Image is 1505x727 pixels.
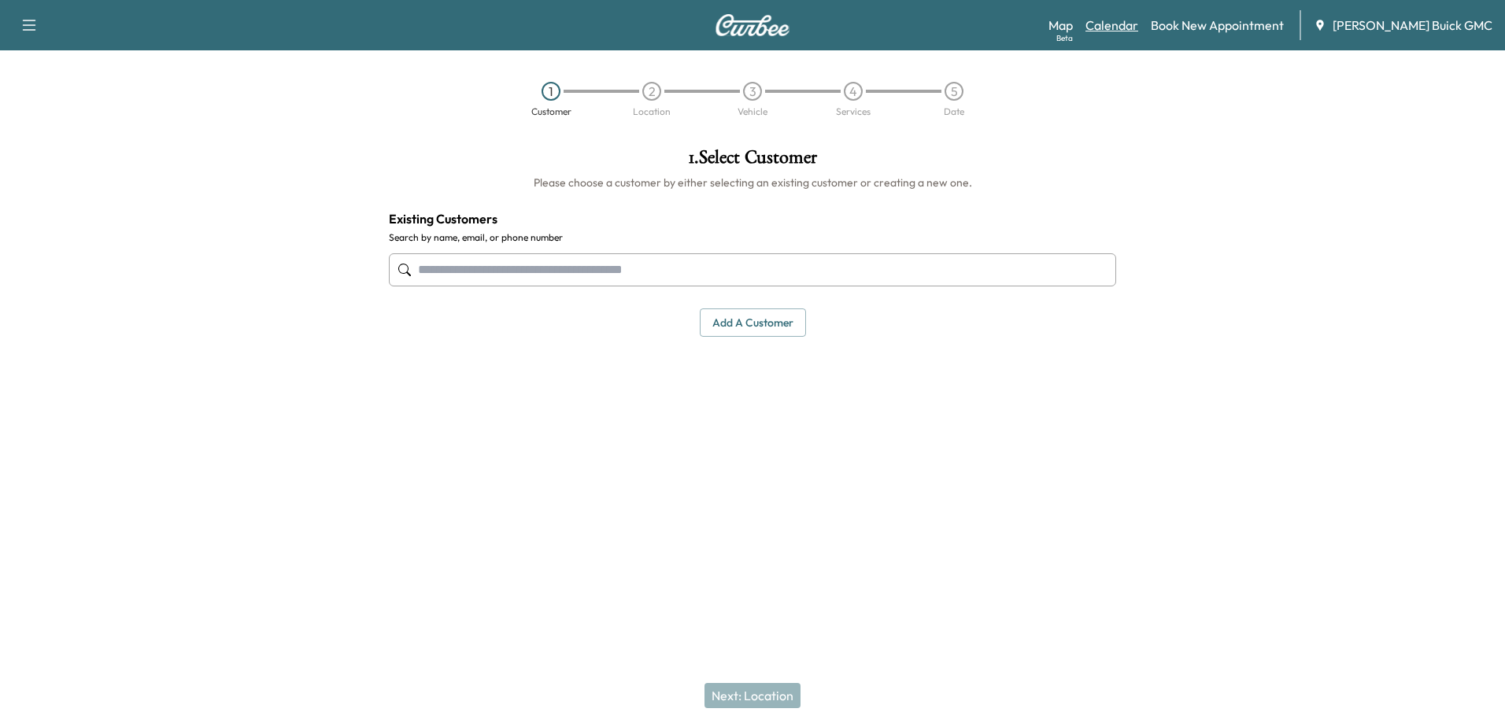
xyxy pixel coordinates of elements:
div: Date [944,107,964,116]
img: Curbee Logo [715,14,790,36]
div: 2 [642,82,661,101]
div: 3 [743,82,762,101]
div: 5 [945,82,963,101]
div: Customer [531,107,571,116]
h6: Please choose a customer by either selecting an existing customer or creating a new one. [389,175,1116,190]
a: Book New Appointment [1151,16,1284,35]
div: Beta [1056,32,1073,44]
h4: Existing Customers [389,209,1116,228]
h1: 1 . Select Customer [389,148,1116,175]
div: 1 [542,82,560,101]
div: Vehicle [738,107,767,116]
a: Calendar [1085,16,1138,35]
button: Add a customer [700,308,806,338]
div: 4 [844,82,863,101]
span: [PERSON_NAME] Buick GMC [1333,16,1492,35]
div: Services [836,107,871,116]
a: MapBeta [1048,16,1073,35]
div: Location [633,107,671,116]
label: Search by name, email, or phone number [389,231,1116,244]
